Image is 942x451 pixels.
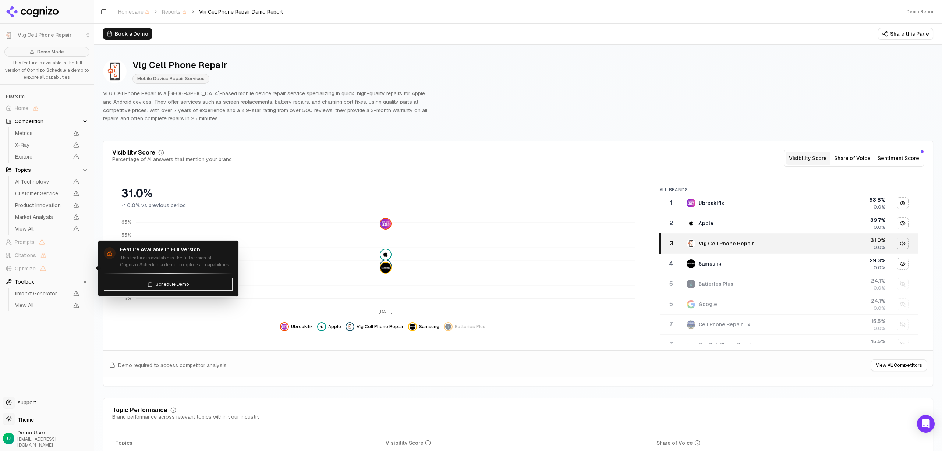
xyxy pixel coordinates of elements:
span: 0.0% [874,285,885,291]
button: Show cell phone repair tx data [897,319,909,330]
span: Vlg Cell Phone Repair Demo Report [199,8,283,15]
tr: 1ubreakifixUbreakifix63.8%0.0%Hide ubreakifix data [660,193,918,213]
div: 24.1 % [817,297,885,305]
div: Topic Performance [112,407,167,413]
button: Hide ubreakifix data [897,197,909,209]
tr: 7cpr cell phone repairCpr Cell Phone Repair15.5%Show cpr cell phone repair data [660,335,918,355]
span: Batteries Plus [455,324,485,330]
button: Hide ubreakifix data [280,322,313,331]
img: apple [687,219,695,228]
button: Hide vlg cell phone repair data [346,322,404,331]
button: Share this Page [878,28,933,40]
div: 24.1 % [817,277,885,284]
tr: 5batteries plusBatteries Plus24.1%0.0%Show batteries plus data [660,274,918,294]
span: 0.0% [874,245,885,251]
div: 63.8 % [817,196,885,203]
span: Home [15,104,28,112]
div: Vlg Cell Phone Repair [132,59,227,71]
span: Competition [15,118,43,125]
span: Vlg Cell Phone Repair [357,324,404,330]
span: Product Innovation [15,202,69,209]
img: ubreakifix [687,199,695,207]
span: Toolbox [15,278,34,285]
button: Competition [3,116,91,127]
span: Prompts [15,238,35,246]
div: Demo Report [906,9,936,15]
div: Visibility Score [112,150,155,156]
img: vlg cell phone repair [347,324,353,330]
div: 3 [664,239,679,248]
span: Topics [15,166,31,174]
span: 0.0% [874,265,885,271]
button: Sentiment Score [875,152,922,165]
button: Share of Voice [830,152,875,165]
span: Schedule Demo [156,281,189,287]
span: 0.0% [874,326,885,331]
div: Percentage of AI answers that mention your brand [112,156,232,163]
span: 0.0% [127,202,140,209]
tr: 7cell phone repair txCell Phone Repair Tx15.5%0.0%Show cell phone repair tx data [660,315,918,335]
img: batteries plus [687,280,695,288]
button: Hide vlg cell phone repair data [897,238,909,249]
span: llms.txt Generator [15,290,69,297]
div: 7 [663,320,679,329]
div: Visibility Score [386,439,431,447]
img: vlg cell phone repair [687,239,695,248]
img: samsung [687,259,695,268]
span: U [7,435,11,442]
div: 39.7 % [817,216,885,224]
button: Schedule Demo [104,278,233,291]
img: apple [319,324,325,330]
img: cpr cell phone repair [687,340,695,349]
img: vlg cell phone repair [380,260,391,271]
p: This feature is available in the full version of Cognizo. Schedule a demo to explore all capabili... [120,255,233,269]
div: All Brands [659,187,918,193]
img: VLG Cell Phone Repair [103,60,127,83]
button: Show google data [897,298,909,310]
span: Citations [15,252,36,259]
span: Market Analysis [15,213,69,221]
button: Toolbox [3,276,91,288]
span: Homepage [118,8,149,15]
span: Topics [115,439,132,447]
div: 31.0 % [817,237,885,244]
div: Apple [698,220,713,227]
div: 31.0% [121,187,645,200]
button: View All Competitors [871,359,927,371]
h4: Feature Available in Full Version [120,246,233,253]
p: VLG Cell Phone Repair is a [GEOGRAPHIC_DATA]-based mobile device repair service specializing in q... [103,89,433,123]
div: Platform [3,90,91,102]
div: Share of Voice [656,439,700,447]
span: Reports [162,8,187,15]
div: Ubreakifix [698,199,725,207]
button: Topics [3,164,91,176]
tr: 2appleApple39.7%0.0%Hide apple data [660,213,918,234]
img: samsung [380,263,391,273]
tr: 5googleGoogle24.1%0.0%Show google data [660,294,918,315]
span: Optimize [15,265,36,272]
span: X-Ray [15,141,69,149]
p: This feature is available in the full version of Cognizo. Schedule a demo to explore all capabili... [4,60,89,81]
button: Show batteries plus data [897,278,909,290]
button: Show batteries plus data [444,322,485,331]
div: 15.5 % [817,338,885,345]
span: Demo User [17,429,91,436]
div: 4 [663,259,679,268]
span: [EMAIL_ADDRESS][DOMAIN_NAME] [17,436,91,448]
span: support [15,399,36,406]
div: 7 [663,340,679,349]
img: ubreakifix [281,324,287,330]
img: ubreakifix [380,219,391,229]
span: Demo Mode [37,49,64,55]
span: vs previous period [141,202,186,209]
div: 29.3 % [817,257,885,264]
tspan: 5% [124,296,131,302]
span: 0.0% [874,224,885,230]
span: View All [15,302,69,309]
tr: 3vlg cell phone repairVlg Cell Phone Repair31.0%0.0%Hide vlg cell phone repair data [660,234,918,254]
button: Visibility Score [786,152,830,165]
div: 5 [663,300,679,309]
span: Customer Service [15,190,69,197]
div: 15.5 % [817,317,885,325]
div: Cell Phone Repair Tx [698,321,751,328]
